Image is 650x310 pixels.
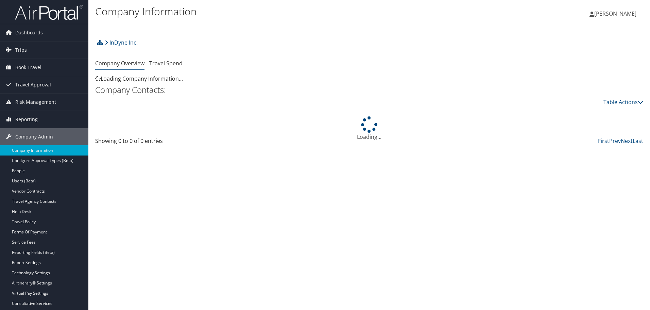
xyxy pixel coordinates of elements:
span: Reporting [15,111,38,128]
a: First [598,137,609,145]
a: Table Actions [603,98,643,106]
a: Travel Spend [149,60,183,67]
span: [PERSON_NAME] [594,10,636,17]
span: Travel Approval [15,76,51,93]
span: Loading Company Information... [95,75,183,82]
div: Showing 0 to 0 of 0 entries [95,137,225,148]
a: Next [621,137,633,145]
a: Company Overview [95,60,144,67]
span: Risk Management [15,94,56,111]
h1: Company Information [95,4,461,19]
span: Book Travel [15,59,41,76]
h2: Company Contacts: [95,84,643,96]
span: Dashboards [15,24,43,41]
a: InDyne Inc. [105,36,138,49]
img: airportal-logo.png [15,4,83,20]
span: Company Admin [15,128,53,145]
a: Prev [609,137,621,145]
a: Last [633,137,643,145]
div: Loading... [95,116,643,141]
a: [PERSON_NAME] [589,3,643,24]
span: Trips [15,42,27,59]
